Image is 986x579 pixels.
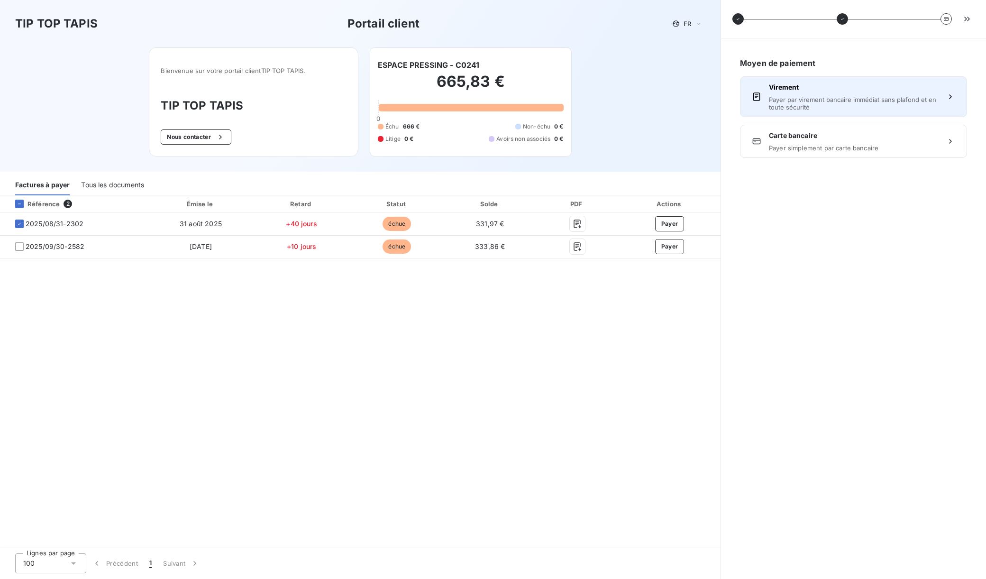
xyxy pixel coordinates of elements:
[161,129,231,145] button: Nous contacter
[86,553,144,573] button: Précédent
[475,242,505,250] span: 333,86 €
[403,122,420,131] span: 666 €
[23,559,35,568] span: 100
[621,199,719,209] div: Actions
[161,97,347,114] h3: TIP TOP TAPIS
[383,239,411,254] span: échue
[15,175,70,195] div: Factures à payer
[161,67,347,74] span: Bienvenue sur votre portail client TIP TOP TAPIS .
[523,122,550,131] span: Non-échu
[255,199,348,209] div: Retard
[376,115,380,122] span: 0
[740,57,967,69] h6: Moyen de paiement
[404,135,413,143] span: 0 €
[15,15,98,32] h3: TIP TOP TAPIS
[157,553,205,573] button: Suivant
[554,122,563,131] span: 0 €
[352,199,442,209] div: Statut
[26,219,83,229] span: 2025/08/31-2302
[8,200,60,208] div: Référence
[144,553,157,573] button: 1
[684,20,691,28] span: FR
[446,199,534,209] div: Solde
[347,15,420,32] h3: Portail client
[190,242,212,250] span: [DATE]
[378,72,564,101] h2: 665,83 €
[769,131,938,140] span: Carte bancaire
[655,239,685,254] button: Payer
[538,199,617,209] div: PDF
[769,96,938,111] span: Payer par virement bancaire immédiat sans plafond et en toute sécurité
[286,220,317,228] span: +40 jours
[287,242,316,250] span: +10 jours
[180,220,222,228] span: 31 août 2025
[385,135,401,143] span: Litige
[383,217,411,231] span: échue
[378,59,479,71] h6: ESPACE PRESSING - C0241
[476,220,504,228] span: 331,97 €
[554,135,563,143] span: 0 €
[26,242,84,251] span: 2025/09/30-2582
[496,135,550,143] span: Avoirs non associés
[150,199,252,209] div: Émise le
[769,83,938,92] span: Virement
[655,216,685,231] button: Payer
[64,200,72,208] span: 2
[81,175,144,195] div: Tous les documents
[385,122,399,131] span: Échu
[769,144,938,152] span: Payer simplement par carte bancaire
[149,559,152,568] span: 1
